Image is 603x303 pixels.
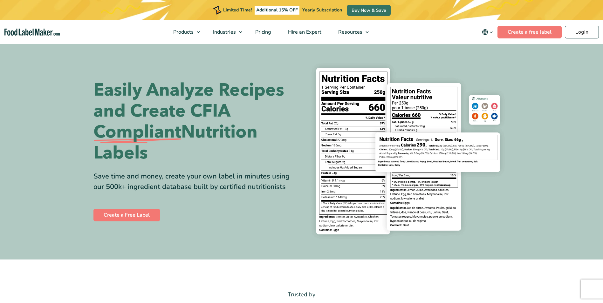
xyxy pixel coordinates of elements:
[286,29,322,36] span: Hire an Expert
[497,26,562,38] a: Create a free label
[330,20,372,44] a: Resources
[565,26,599,38] a: Login
[302,7,342,13] span: Yearly Subscription
[280,20,328,44] a: Hire an Expert
[255,6,299,15] span: Additional 15% OFF
[93,209,160,221] a: Create a Free Label
[93,122,181,143] span: Compliant
[347,5,391,16] a: Buy Now & Save
[205,20,245,44] a: Industries
[247,20,278,44] a: Pricing
[93,171,297,192] div: Save time and money, create your own label in minutes using our 500k+ ingredient database built b...
[211,29,236,36] span: Industries
[93,290,510,299] p: Trusted by
[93,80,297,164] h1: Easily Analyze Recipes and Create CFIA Nutrition Labels
[223,7,252,13] span: Limited Time!
[165,20,203,44] a: Products
[336,29,363,36] span: Resources
[253,29,272,36] span: Pricing
[171,29,194,36] span: Products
